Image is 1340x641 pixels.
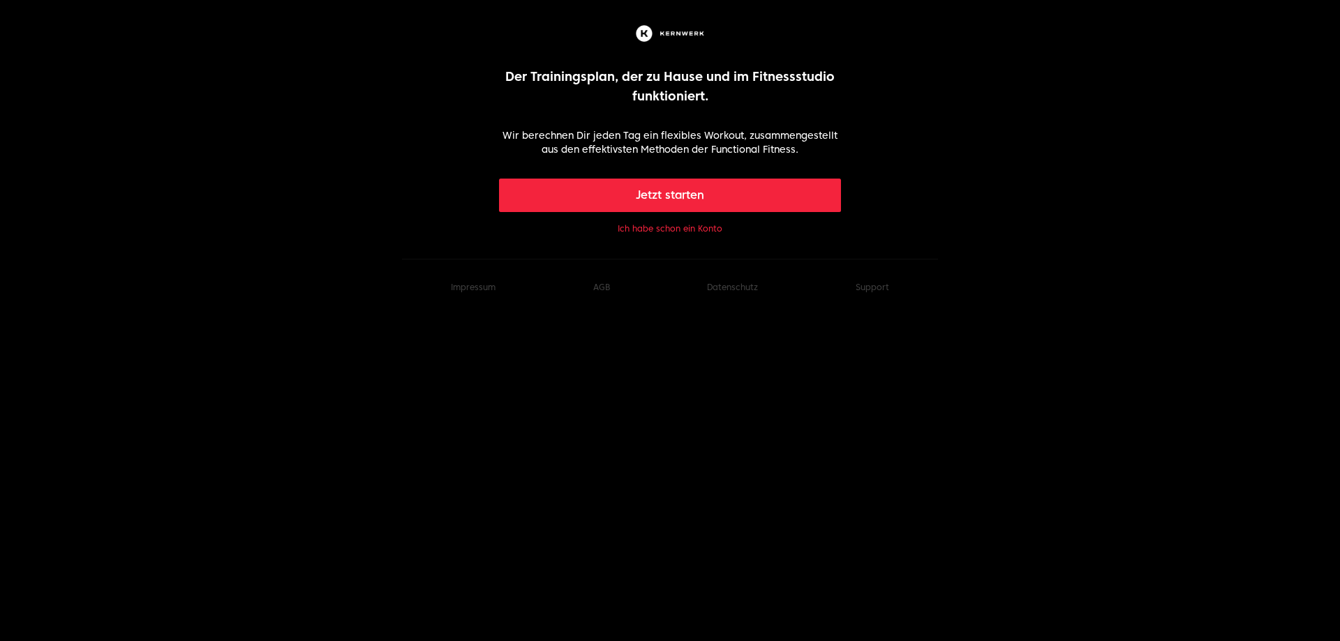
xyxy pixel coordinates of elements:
[618,223,722,234] button: Ich habe schon ein Konto
[499,128,842,156] p: Wir berechnen Dir jeden Tag ein flexibles Workout, zusammengestellt aus den effektivsten Methoden...
[633,22,707,45] img: Kernwerk®
[499,179,842,212] button: Jetzt starten
[856,282,889,293] button: Support
[499,67,842,106] p: Der Trainingsplan, der zu Hause und im Fitnessstudio funktioniert.
[593,282,610,292] a: AGB
[707,282,758,292] a: Datenschutz
[451,282,496,292] a: Impressum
